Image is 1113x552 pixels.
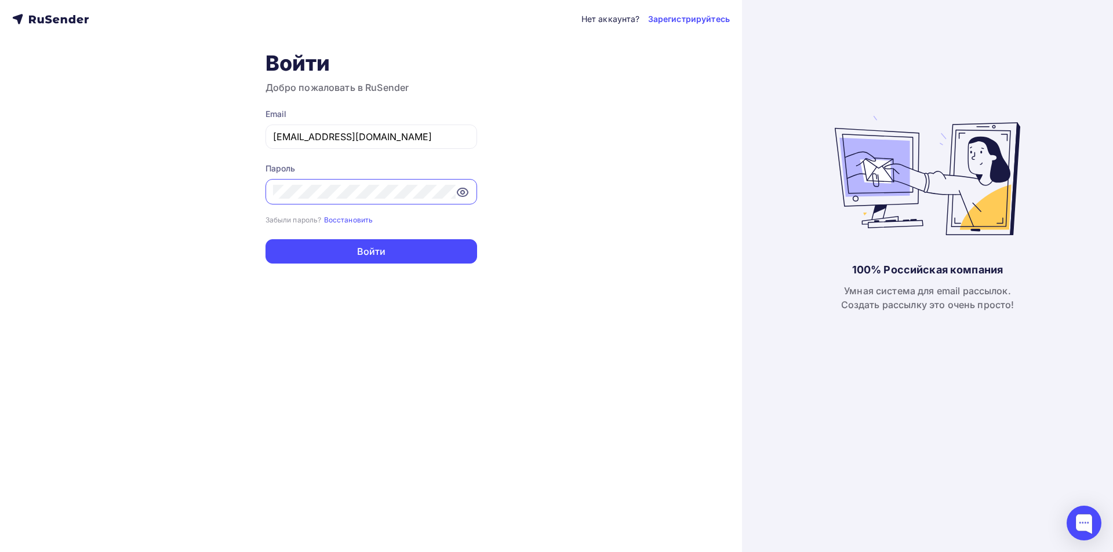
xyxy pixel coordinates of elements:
button: Войти [265,239,477,264]
div: Email [265,108,477,120]
a: Зарегистрируйтесь [648,13,730,25]
div: 100% Российская компания [852,263,1003,277]
h3: Добро пожаловать в RuSender [265,81,477,94]
div: Пароль [265,163,477,174]
h1: Войти [265,50,477,76]
div: Умная система для email рассылок. Создать рассылку это очень просто! [841,284,1014,312]
div: Нет аккаунта? [581,13,640,25]
small: Восстановить [324,215,373,224]
a: Восстановить [324,214,373,224]
input: Укажите свой email [273,130,470,144]
small: Забыли пароль? [265,215,322,224]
